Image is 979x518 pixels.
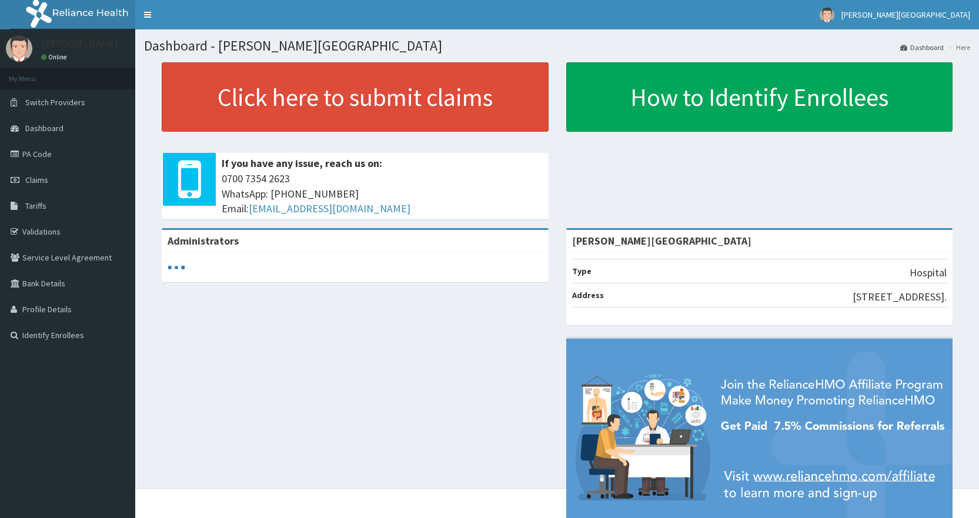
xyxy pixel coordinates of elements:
img: User Image [820,8,834,22]
b: Address [572,290,604,300]
h1: Dashboard - [PERSON_NAME][GEOGRAPHIC_DATA] [144,38,970,54]
p: [STREET_ADDRESS]. [853,289,947,305]
span: Tariffs [25,200,46,211]
span: Dashboard [25,123,64,133]
span: Claims [25,175,48,185]
b: If you have any issue, reach us on: [222,156,382,170]
span: [PERSON_NAME][GEOGRAPHIC_DATA] [841,9,970,20]
span: Switch Providers [25,97,85,108]
li: Here [945,42,970,52]
a: Dashboard [900,42,944,52]
strong: [PERSON_NAME][GEOGRAPHIC_DATA] [572,234,751,248]
a: [EMAIL_ADDRESS][DOMAIN_NAME] [249,202,410,215]
p: Hospital [910,265,947,280]
span: 0700 7354 2623 WhatsApp: [PHONE_NUMBER] Email: [222,171,543,216]
a: Online [41,53,69,61]
p: [PERSON_NAME] [41,38,118,49]
a: Click here to submit claims [162,62,549,132]
a: How to Identify Enrollees [566,62,953,132]
img: User Image [6,35,32,62]
b: Type [572,266,592,276]
svg: audio-loading [168,259,185,276]
b: Administrators [168,234,239,248]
